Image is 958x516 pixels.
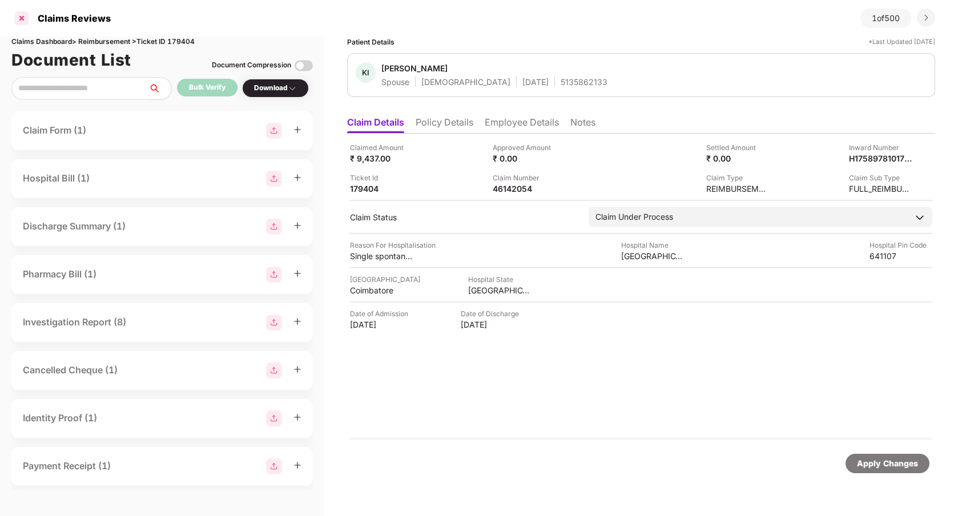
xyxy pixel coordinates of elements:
[23,171,90,186] div: Hospital Bill (1)
[293,365,301,373] span: plus
[23,267,96,281] div: Pharmacy Bill (1)
[23,123,86,138] div: Claim Form (1)
[849,153,912,164] div: H17589781017961948
[570,116,595,133] li: Notes
[254,83,297,94] div: Download
[31,13,111,24] div: Claims Reviews
[421,76,510,87] div: [DEMOGRAPHIC_DATA]
[266,171,282,187] img: svg+xml;base64,PHN2ZyBpZD0iR3JvdXBfMjg4MTMiIGRhdGEtbmFtZT0iR3JvdXAgMjg4MTMiIHhtbG5zPSJodHRwOi8vd3...
[493,172,556,183] div: Claim Number
[706,183,769,194] div: REIMBURSEMENT
[561,76,607,87] div: 5135862133
[857,457,918,470] div: Apply Changes
[468,274,531,285] div: Hospital State
[189,82,226,93] div: Bulk Verify
[350,142,413,153] div: Claimed Amount
[621,240,684,251] div: Hospital Name
[461,319,524,330] div: [DATE]
[148,84,171,93] span: search
[416,116,473,133] li: Policy Details
[266,458,282,474] img: svg+xml;base64,PHN2ZyBpZD0iR3JvdXBfMjg4MTMiIGRhdGEtbmFtZT0iR3JvdXAgMjg4MTMiIHhtbG5zPSJodHRwOi8vd3...
[23,219,126,233] div: Discharge Summary (1)
[914,212,925,223] img: downArrowIcon
[350,183,413,194] div: 179404
[11,47,131,72] h1: Document List
[288,84,297,93] img: svg+xml;base64,PHN2ZyBpZD0iRHJvcGRvd24tMzJ4MzIiIHhtbG5zPSJodHRwOi8vd3d3LnczLm9yZy8yMDAwL3N2ZyIgd2...
[493,183,556,194] div: 46142054
[706,142,769,153] div: Settled Amount
[493,153,556,164] div: ₹ 0.00
[461,308,524,319] div: Date of Discharge
[350,308,413,319] div: Date of Admission
[870,251,932,261] div: 641107
[350,212,577,223] div: Claim Status
[621,251,684,261] div: [GEOGRAPHIC_DATA]
[870,240,932,251] div: Hospital Pin Code
[293,269,301,277] span: plus
[350,153,413,164] div: ₹ 9,437.00
[148,77,172,100] button: search
[23,411,97,425] div: Identity Proof (1)
[266,410,282,426] img: svg+xml;base64,PHN2ZyBpZD0iR3JvdXBfMjg4MTMiIGRhdGEtbmFtZT0iR3JvdXAgMjg4MTMiIHhtbG5zPSJodHRwOi8vd3...
[350,274,420,285] div: [GEOGRAPHIC_DATA]
[868,37,935,47] div: *Last Updated [DATE]
[212,60,291,71] div: Document Compression
[23,315,126,329] div: Investigation Report (8)
[493,142,556,153] div: Approved Amount
[293,126,301,134] span: plus
[293,413,301,421] span: plus
[860,9,911,28] div: 1 of 500
[350,285,413,296] div: Coimbatore
[849,142,912,153] div: Inward Number
[522,76,549,87] div: [DATE]
[266,362,282,378] img: svg+xml;base64,PHN2ZyBpZD0iR3JvdXBfMjg4MTMiIGRhdGEtbmFtZT0iR3JvdXAgMjg4MTMiIHhtbG5zPSJodHRwOi8vd3...
[293,174,301,182] span: plus
[266,123,282,139] img: svg+xml;base64,PHN2ZyBpZD0iR3JvdXBfMjg4MTMiIGRhdGEtbmFtZT0iR3JvdXAgMjg4MTMiIHhtbG5zPSJodHRwOi8vd3...
[350,240,436,251] div: Reason For Hospitalisation
[23,363,118,377] div: Cancelled Cheque (1)
[347,116,404,133] li: Claim Details
[706,153,769,164] div: ₹ 0.00
[11,37,313,47] div: Claims Dashboard > Reimbursement > Ticket ID 179404
[921,13,931,22] img: svg+xml;base64,PHN2ZyBpZD0iRHJvcGRvd24tMzJ4MzIiIHhtbG5zPSJodHRwOi8vd3d3LnczLm9yZy8yMDAwL3N2ZyIgd2...
[350,172,413,183] div: Ticket Id
[706,172,769,183] div: Claim Type
[595,211,673,223] div: Claim Under Process
[849,172,912,183] div: Claim Sub Type
[266,219,282,235] img: svg+xml;base64,PHN2ZyBpZD0iR3JvdXBfMjg4MTMiIGRhdGEtbmFtZT0iR3JvdXAgMjg4MTMiIHhtbG5zPSJodHRwOi8vd3...
[468,285,531,296] div: [GEOGRAPHIC_DATA]
[23,459,111,473] div: Payment Receipt (1)
[381,63,448,74] div: [PERSON_NAME]
[266,267,282,283] img: svg+xml;base64,PHN2ZyBpZD0iR3JvdXBfMjg4MTMiIGRhdGEtbmFtZT0iR3JvdXAgMjg4MTMiIHhtbG5zPSJodHRwOi8vd3...
[295,57,313,75] img: svg+xml;base64,PHN2ZyBpZD0iVG9nZ2xlLTMyeDMyIiB4bWxucz0iaHR0cDovL3d3dy53My5vcmcvMjAwMC9zdmciIHdpZH...
[266,315,282,330] img: svg+xml;base64,PHN2ZyBpZD0iR3JvdXBfMjg4MTMiIGRhdGEtbmFtZT0iR3JvdXAgMjg4MTMiIHhtbG5zPSJodHRwOi8vd3...
[293,317,301,325] span: plus
[356,63,376,83] div: KI
[293,461,301,469] span: plus
[293,221,301,229] span: plus
[350,319,413,330] div: [DATE]
[350,251,413,261] div: Single spontaneous delivery
[347,37,395,47] div: Patient Details
[849,183,912,194] div: FULL_REIMBURSEMENT
[485,116,559,133] li: Employee Details
[381,76,409,87] div: Spouse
